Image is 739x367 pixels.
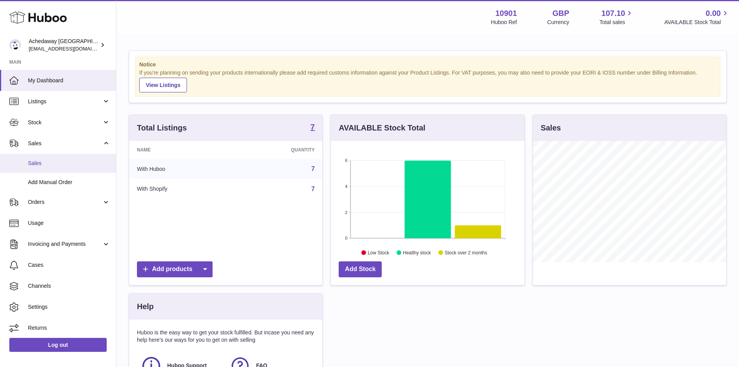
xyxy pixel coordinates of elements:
div: Huboo Ref [491,19,517,26]
th: Quantity [234,141,323,159]
td: With Shopify [129,179,234,199]
strong: Notice [139,61,716,68]
a: 7 [311,186,315,192]
a: 7 [311,165,315,172]
span: Total sales [599,19,634,26]
span: Sales [28,160,110,167]
text: Healthy stock [403,250,431,255]
span: Cases [28,261,110,269]
strong: 10901 [495,8,517,19]
a: Add Stock [339,261,382,277]
span: Sales [28,140,102,147]
span: Add Manual Order [28,179,110,186]
text: 4 [345,184,348,189]
span: Channels [28,282,110,290]
h3: Total Listings [137,123,187,133]
a: View Listings [139,78,187,92]
span: 107.10 [601,8,625,19]
span: Usage [28,219,110,227]
text: 6 [345,158,348,163]
span: Orders [28,198,102,206]
h3: Sales [541,123,561,133]
span: Listings [28,98,102,105]
strong: 7 [310,123,315,131]
span: Invoicing and Payments [28,240,102,248]
text: Stock over 2 months [445,250,487,255]
span: Returns [28,324,110,332]
strong: GBP [552,8,569,19]
img: admin@newpb.co.uk [9,39,21,51]
th: Name [129,141,234,159]
a: 7 [310,123,315,132]
text: Low Stock [368,250,389,255]
a: 0.00 AVAILABLE Stock Total [664,8,730,26]
text: 2 [345,210,348,214]
p: Huboo is the easy way to get your stock fulfilled. But incase you need any help here's our ways f... [137,329,315,344]
td: With Huboo [129,159,234,179]
span: Settings [28,303,110,311]
div: Achedaway [GEOGRAPHIC_DATA] [29,38,99,52]
a: 107.10 Total sales [599,8,634,26]
span: 0.00 [706,8,721,19]
a: Log out [9,338,107,352]
span: Stock [28,119,102,126]
h3: AVAILABLE Stock Total [339,123,425,133]
div: Currency [547,19,569,26]
span: [EMAIL_ADDRESS][DOMAIN_NAME] [29,45,114,52]
span: AVAILABLE Stock Total [664,19,730,26]
a: Add products [137,261,213,277]
div: If you're planning on sending your products internationally please add required customs informati... [139,69,716,92]
span: My Dashboard [28,77,110,84]
text: 0 [345,236,348,240]
h3: Help [137,301,154,312]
